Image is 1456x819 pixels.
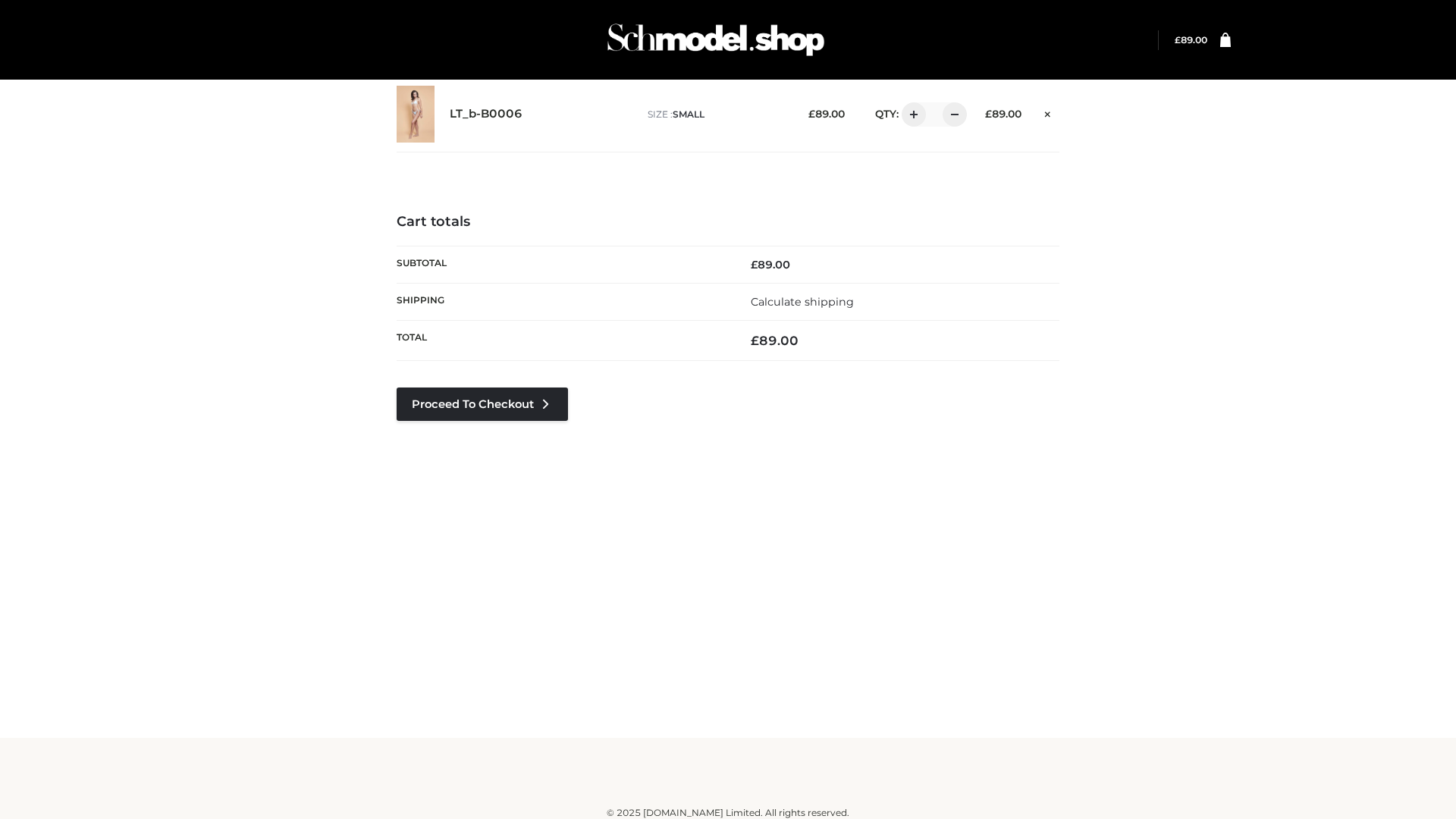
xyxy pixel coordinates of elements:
th: Shipping [397,283,728,320]
p: size : [648,108,785,121]
span: £ [808,108,815,120]
bdi: 89.00 [751,258,790,271]
a: Remove this item [1037,102,1059,122]
a: Calculate shipping [751,295,854,309]
img: Schmodel Admin 964 [602,10,830,70]
a: LT_b-B0006 [450,107,522,121]
div: QTY: [860,102,962,127]
span: £ [985,108,992,120]
span: £ [751,258,758,271]
span: £ [751,333,759,348]
bdi: 89.00 [808,108,845,120]
bdi: 89.00 [751,333,799,348]
bdi: 89.00 [985,108,1021,120]
a: Proceed to Checkout [397,388,568,421]
h4: Cart totals [397,214,1059,231]
bdi: 89.00 [1175,34,1207,45]
span: SMALL [673,108,704,120]
span: £ [1175,34,1181,45]
th: Subtotal [397,246,728,283]
th: Total [397,321,728,361]
a: £89.00 [1175,34,1207,45]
